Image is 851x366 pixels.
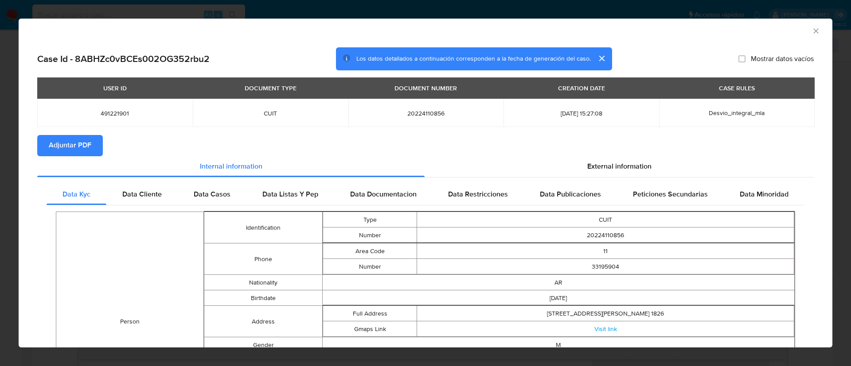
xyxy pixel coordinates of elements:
[204,337,322,353] td: Gender
[740,189,789,200] span: Data Minoridad
[389,81,462,96] div: DOCUMENT NUMBER
[194,189,230,200] span: Data Casos
[203,109,338,117] span: CUIT
[323,227,417,243] td: Number
[553,81,610,96] div: CREATION DATE
[323,321,417,337] td: Gmaps Link
[594,324,617,333] a: Visit link
[322,337,794,353] td: M
[98,81,132,96] div: USER ID
[19,19,832,347] div: closure-recommendation-modal
[323,259,417,274] td: Number
[448,189,508,200] span: Data Restricciones
[239,81,302,96] div: DOCUMENT TYPE
[417,259,794,274] td: 33195904
[37,135,103,156] button: Adjuntar PDF
[262,189,318,200] span: Data Listas Y Pep
[204,275,322,290] td: Nationality
[62,189,90,200] span: Data Kyc
[714,81,760,96] div: CASE RULES
[356,54,591,63] span: Los datos detallados a continuación corresponden a la fecha de generación del caso.
[633,189,708,200] span: Peticiones Secundarias
[322,275,794,290] td: AR
[812,27,820,35] button: Cerrar ventana
[322,290,794,306] td: [DATE]
[200,162,262,172] span: Internal information
[47,184,804,205] div: Detailed internal info
[48,109,182,117] span: 491221901
[204,212,322,243] td: Identification
[204,306,322,337] td: Address
[417,243,794,259] td: 11
[738,55,746,62] input: Mostrar datos vacíos
[417,227,794,243] td: 20224110856
[37,53,210,65] h2: Case Id - 8ABHZc0vBCEs002OG352rbu2
[417,306,794,321] td: [STREET_ADDRESS][PERSON_NAME] 1826
[323,212,417,227] td: Type
[204,290,322,306] td: Birthdate
[49,136,91,155] span: Adjuntar PDF
[323,306,417,321] td: Full Address
[122,189,162,200] span: Data Cliente
[323,243,417,259] td: Area Code
[359,109,493,117] span: 20224110856
[751,54,814,63] span: Mostrar datos vacíos
[204,243,322,275] td: Phone
[540,189,601,200] span: Data Publicaciones
[709,108,765,117] span: Desvio_integral_mla
[37,156,814,177] div: Detailed info
[514,109,648,117] span: [DATE] 15:27:08
[350,189,417,200] span: Data Documentacion
[587,162,652,172] span: External information
[417,212,794,227] td: CUIT
[591,48,612,69] button: cerrar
